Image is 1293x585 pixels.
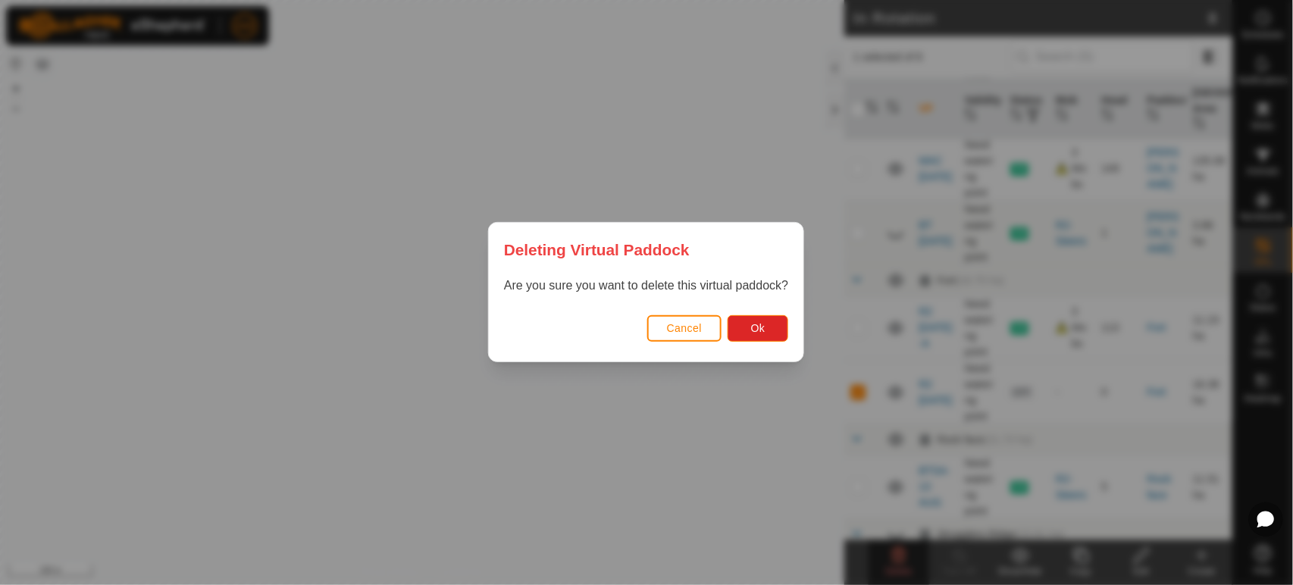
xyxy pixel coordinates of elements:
[504,277,788,296] p: Are you sure you want to delete this virtual paddock?
[751,323,765,335] span: Ok
[667,323,703,335] span: Cancel
[504,238,690,261] span: Deleting Virtual Paddock
[728,315,789,342] button: Ok
[647,315,722,342] button: Cancel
